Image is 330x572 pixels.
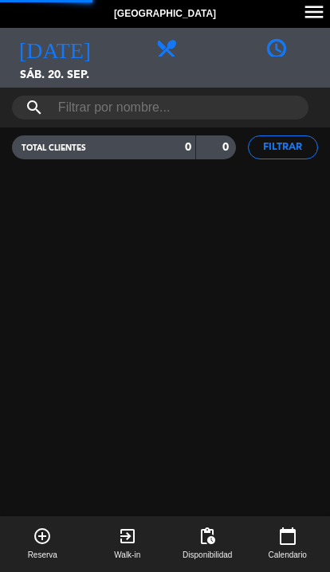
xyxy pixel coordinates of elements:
[278,527,297,546] i: calendar_today
[57,96,265,119] input: Filtrar por nombre...
[114,6,216,22] span: [GEOGRAPHIC_DATA]
[85,516,171,572] button: exit_to_appWalk-in
[248,135,319,159] button: Filtrar
[114,549,140,562] span: Walk-in
[269,549,307,562] span: Calendario
[185,142,191,153] strong: 0
[22,144,86,152] span: TOTAL CLIENTES
[118,527,137,546] i: exit_to_app
[198,527,217,546] span: pending_actions
[25,98,44,117] i: search
[28,549,57,562] span: Reserva
[222,142,232,153] strong: 0
[33,527,52,546] i: add_circle_outline
[19,36,91,58] i: [DATE]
